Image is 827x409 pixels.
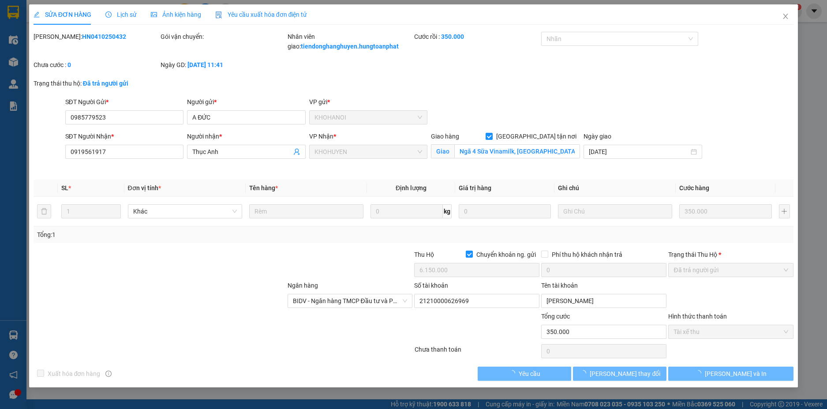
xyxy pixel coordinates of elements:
[431,133,459,140] span: Giao hàng
[584,133,611,140] label: Ngày giao
[187,61,223,68] b: [DATE] 11:41
[293,294,408,308] span: BIDV - Ngân hàng TMCP Đầu tư và Phát triển Việt Nam
[414,294,539,308] input: Số tài khoản
[478,367,571,381] button: Yêu cầu
[541,313,570,320] span: Tổng cước
[782,13,789,20] span: close
[34,11,40,18] span: edit
[105,11,137,18] span: Lịch sử
[779,204,790,218] button: plus
[590,369,660,379] span: [PERSON_NAME] thay đổi
[679,184,709,191] span: Cước hàng
[67,61,71,68] b: 0
[249,184,278,191] span: Tên hàng
[674,325,788,338] span: Tài xế thu
[34,11,91,18] span: SỬA ĐƠN HÀNG
[34,60,159,70] div: Chưa cước :
[37,204,51,218] button: delete
[431,144,454,158] span: Giao
[473,250,539,259] span: Chuyển khoản ng. gửi
[573,367,666,381] button: [PERSON_NAME] thay đổi
[705,369,767,379] span: [PERSON_NAME] và In
[288,282,318,289] label: Ngân hàng
[668,367,793,381] button: [PERSON_NAME] và In
[695,370,705,376] span: loading
[161,60,286,70] div: Ngày GD:
[493,131,580,141] span: [GEOGRAPHIC_DATA] tận nơi
[414,345,541,360] div: Chưa thanh toán
[414,32,539,41] div: Cước rồi :
[459,204,551,218] input: 0
[61,184,68,191] span: SL
[773,4,798,29] button: Close
[34,79,191,88] div: Trạng thái thu hộ:
[215,11,222,19] img: icon
[396,184,427,191] span: Định lượng
[44,369,104,379] span: Xuất hóa đơn hàng
[151,11,157,18] span: picture
[314,111,423,124] span: KHOHANOI
[679,204,771,218] input: 0
[105,371,112,377] span: info-circle
[83,80,128,87] b: Đã trả người gửi
[309,97,428,107] div: VP gửi
[580,370,590,376] span: loading
[519,369,540,379] span: Yêu cầu
[187,131,306,141] div: Người nhận
[674,263,788,277] span: Đã trả người gửi
[558,204,672,218] input: Ghi Chú
[37,230,319,240] div: Tổng: 1
[668,313,727,320] label: Hình thức thanh toán
[589,147,689,157] input: Ngày giao
[314,145,423,158] span: KHOHUYEN
[414,251,434,258] span: Thu Hộ
[548,250,626,259] span: Phí thu hộ khách nhận trả
[301,43,399,50] b: tiendonghanghuyen.hungtoanphat
[554,180,676,197] th: Ghi chú
[215,11,307,18] span: Yêu cầu xuất hóa đơn điện tử
[459,184,491,191] span: Giá trị hàng
[288,32,413,51] div: Nhân viên giao:
[454,144,580,158] input: Giao tận nơi
[441,33,464,40] b: 350.000
[509,370,519,376] span: loading
[541,282,578,289] label: Tên tài khoản
[309,133,333,140] span: VP Nhận
[541,294,666,308] input: Tên tài khoản
[249,204,363,218] input: VD: Bàn, Ghế
[128,184,161,191] span: Đơn vị tính
[443,204,452,218] span: kg
[161,32,286,41] div: Gói vận chuyển:
[668,250,793,259] div: Trạng thái Thu Hộ
[187,97,306,107] div: Người gửi
[82,33,126,40] b: HN0410250432
[34,32,159,41] div: [PERSON_NAME]:
[65,131,184,141] div: SĐT Người Nhận
[293,148,300,155] span: user-add
[151,11,201,18] span: Ảnh kiện hàng
[414,282,448,289] label: Số tài khoản
[133,205,237,218] span: Khác
[65,97,184,107] div: SĐT Người Gửi
[105,11,112,18] span: clock-circle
